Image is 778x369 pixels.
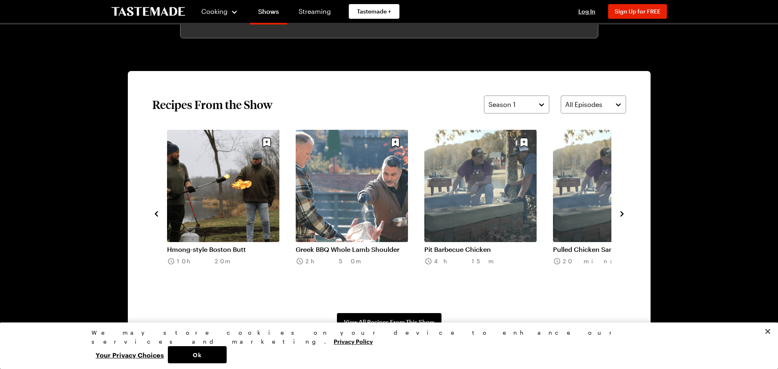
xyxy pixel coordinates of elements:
span: Tastemade + [357,7,391,16]
button: Ok [168,346,227,363]
span: View All Recipes From This Show [344,318,434,326]
div: 3 / 12 [167,130,296,297]
button: Save recipe [259,135,274,150]
div: 5 / 12 [424,130,553,297]
button: navigate to previous item [152,208,161,218]
button: Sign Up for FREE [608,4,667,19]
button: Log In [571,7,603,16]
div: We may store cookies on your device to enhance our services and marketing. [91,328,680,346]
span: Season 1 [488,100,515,109]
button: Save recipe [388,135,403,150]
h2: Recipes From the Show [152,97,272,112]
span: Cooking [201,7,227,15]
button: Your Privacy Choices [91,346,168,363]
a: Pit Barbecue Chicken [424,245,537,253]
a: Pulled Chicken Sandwiches [553,245,665,253]
a: Tastemade + [349,4,399,19]
button: Season 1 [484,96,549,113]
button: All Episodes [561,96,626,113]
a: Hmong-style Boston Butt [167,245,279,253]
div: 6 / 12 [553,130,682,297]
a: More information about your privacy, opens in a new tab [334,337,373,345]
div: Privacy [91,328,680,363]
a: Shows [250,2,287,24]
button: navigate to next item [618,208,626,218]
a: View All Recipes From This Show [337,313,441,331]
span: All Episodes [565,100,602,109]
div: 4 / 12 [296,130,424,297]
span: Sign Up for FREE [615,8,660,15]
a: To Tastemade Home Page [111,7,185,16]
a: Greek BBQ Whole Lamb Shoulder [296,245,408,253]
button: Cooking [201,2,239,21]
button: Close [759,322,777,340]
span: Log In [578,8,595,15]
button: Save recipe [516,135,532,150]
